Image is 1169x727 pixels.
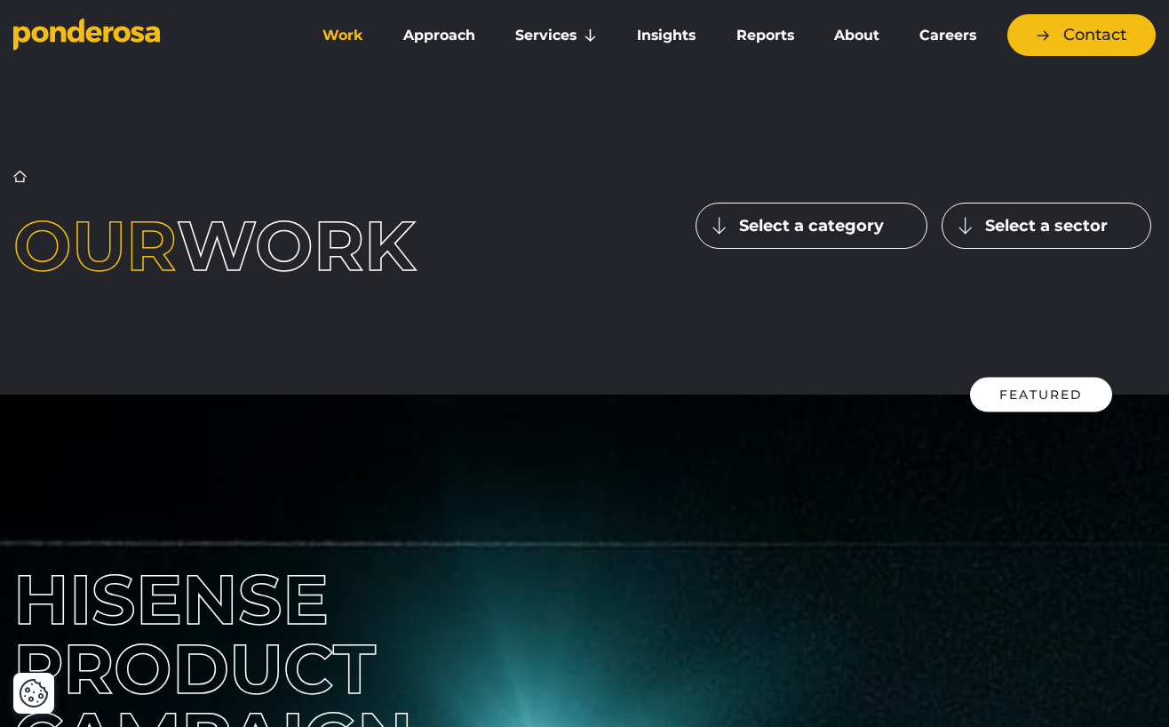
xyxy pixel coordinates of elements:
a: Home [13,170,27,183]
a: Go to homepage [13,18,279,53]
button: Select a sector [942,203,1151,249]
a: Contact [1007,14,1156,56]
img: Revisit consent button [19,678,49,708]
a: Insights [621,17,712,54]
a: About [817,17,895,54]
button: Cookie Settings [19,678,49,708]
div: Featured [970,377,1112,411]
span: Our [13,204,177,287]
a: Careers [903,17,993,54]
a: Reports [720,17,810,54]
a: Work [306,17,379,54]
a: Services [499,17,614,54]
a: Approach [386,17,491,54]
button: Select a category [696,203,927,249]
h1: work [13,212,473,281]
